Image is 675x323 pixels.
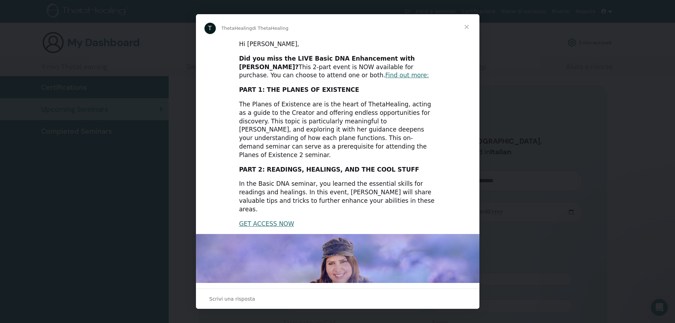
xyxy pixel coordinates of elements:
span: Chiudi [454,14,479,40]
a: GET ACCESS NOW [239,220,294,227]
b: PART 2: READINGS, HEALINGS, AND THE COOL STUFF [239,166,419,173]
span: Scrivi una risposta [209,294,255,303]
span: ThetaHealing [221,26,252,31]
span: di ThetaHealing [252,26,288,31]
b: PART 1: THE PLANES OF EXISTENCE [239,86,359,93]
div: Apri conversazione e rispondi [196,289,479,309]
div: The Planes of Existence are is the heart of ThetaHealing, acting as a guide to the Creator and of... [239,100,436,160]
a: Find out more: [385,72,429,79]
div: This 2-part event is NOW available for purchase. You can choose to attend one or both. [239,55,436,80]
div: Hi [PERSON_NAME], [239,40,436,49]
div: Profile image for ThetaHealing [204,23,216,34]
div: In the Basic DNA seminar, you learned the essential skills for readings and healings. In this eve... [239,180,436,213]
b: Did you miss the LIVE Basic DNA Enhancement with [PERSON_NAME]? [239,55,415,71]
